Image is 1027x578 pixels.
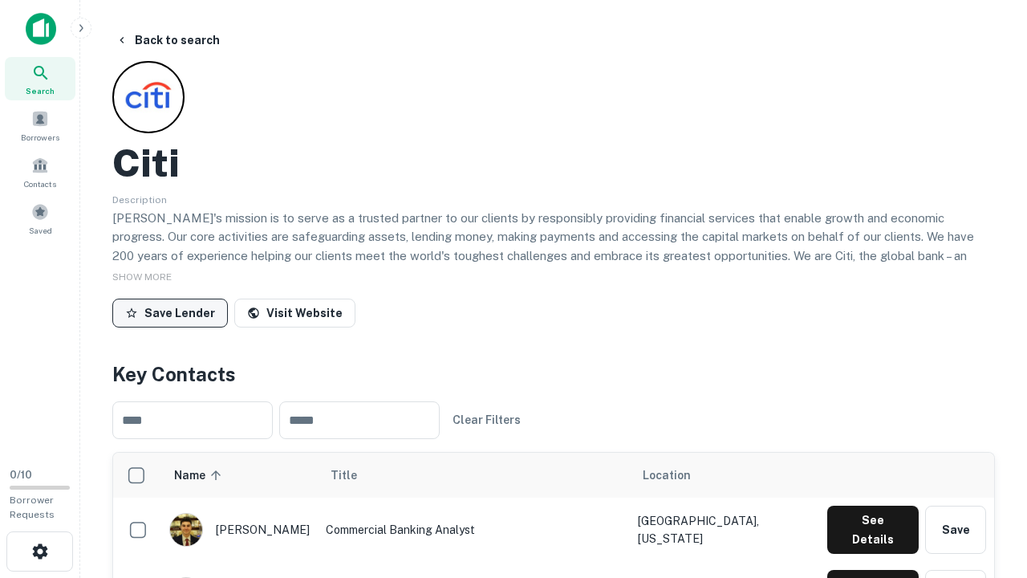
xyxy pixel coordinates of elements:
button: Save Lender [112,299,228,328]
span: Title [331,466,378,485]
td: Commercial Banking Analyst [318,498,630,562]
span: Location [643,466,691,485]
p: [PERSON_NAME]'s mission is to serve as a trusted partner to our clients by responsibly providing ... [112,209,995,303]
iframe: Chat Widget [947,450,1027,527]
span: Search [26,84,55,97]
span: Name [174,466,226,485]
a: Visit Website [234,299,355,328]
span: Saved [29,224,52,237]
span: Borrowers [21,131,59,144]
th: Location [630,453,819,498]
button: Save [925,506,986,554]
a: Contacts [5,150,75,193]
th: Title [318,453,630,498]
th: Name [161,453,318,498]
a: Borrowers [5,104,75,147]
button: Clear Filters [446,405,527,434]
span: Contacts [24,177,56,190]
h4: Key Contacts [112,360,995,389]
a: Saved [5,197,75,240]
span: SHOW MORE [112,271,172,283]
a: Search [5,57,75,100]
td: [GEOGRAPHIC_DATA], [US_STATE] [630,498,819,562]
button: See Details [827,506,919,554]
h2: Citi [112,140,180,186]
img: 1753279374948 [170,514,202,546]
button: Back to search [109,26,226,55]
span: 0 / 10 [10,469,32,481]
img: capitalize-icon.png [26,13,56,45]
div: [PERSON_NAME] [169,513,310,547]
span: Description [112,194,167,206]
span: Borrower Requests [10,495,55,520]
